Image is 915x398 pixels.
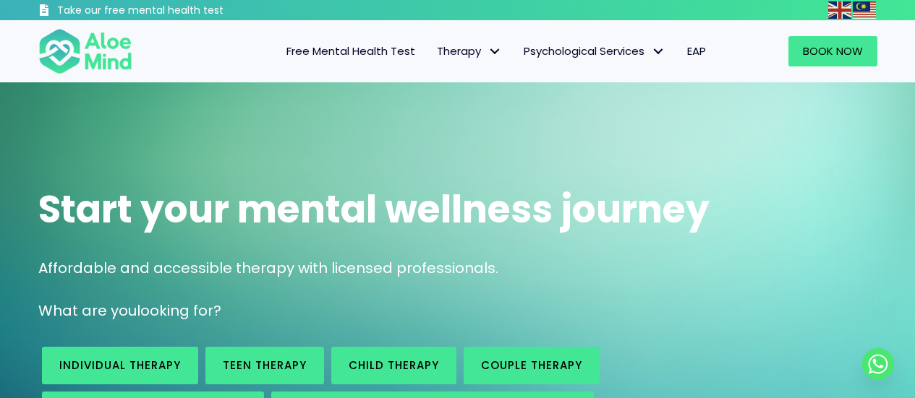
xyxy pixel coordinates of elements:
a: Teen Therapy [205,347,324,384]
h3: Take our free mental health test [57,4,301,18]
nav: Menu [151,36,717,66]
span: Start your mental wellness journey [38,183,710,235]
a: Book Now [788,36,877,66]
img: ms [853,1,876,19]
p: Affordable and accessible therapy with licensed professionals. [38,258,877,279]
a: English [828,1,853,18]
a: Whatsapp [862,348,894,380]
span: Psychological Services [524,43,665,59]
img: Aloe mind Logo [38,27,132,75]
span: What are you [38,300,137,321]
span: Couple therapy [481,358,582,373]
span: EAP [687,43,706,59]
a: EAP [676,36,717,66]
a: Free Mental Health Test [276,36,426,66]
span: Free Mental Health Test [286,43,415,59]
img: en [828,1,851,19]
span: Therapy: submenu [485,41,506,62]
span: Therapy [437,43,502,59]
span: looking for? [137,300,221,321]
span: Child Therapy [349,358,439,373]
span: Book Now [803,43,863,59]
span: Psychological Services: submenu [648,41,669,62]
a: Psychological ServicesPsychological Services: submenu [513,36,676,66]
a: Couple therapy [464,347,600,384]
a: Take our free mental health test [38,4,301,20]
a: TherapyTherapy: submenu [426,36,513,66]
a: Malay [853,1,877,18]
span: Individual therapy [59,358,181,373]
a: Individual therapy [42,347,198,384]
a: Child Therapy [331,347,456,384]
span: Teen Therapy [223,358,307,373]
